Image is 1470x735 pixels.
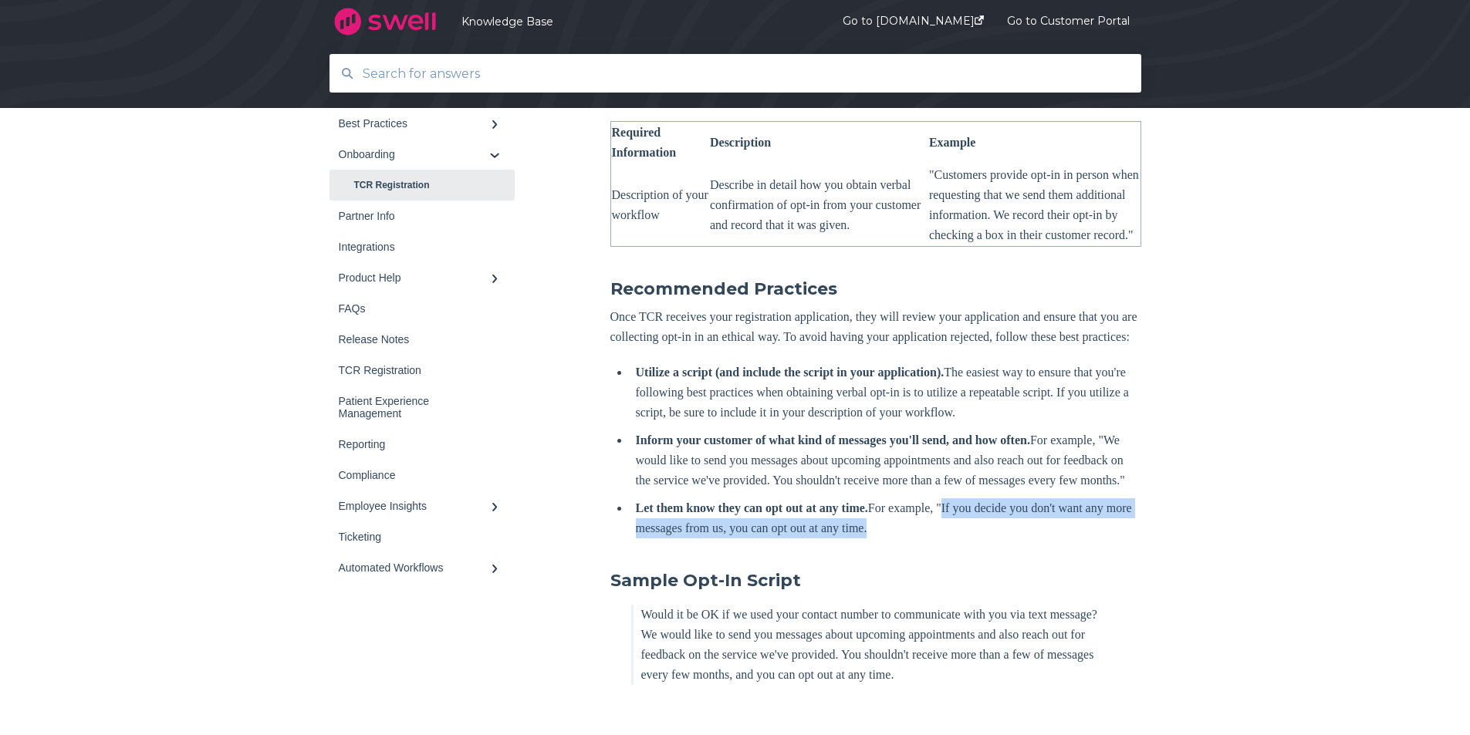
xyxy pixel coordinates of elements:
[329,231,515,262] a: Integrations
[630,498,1141,538] li: For example, "If you decide you don't want any more messages from us, you can opt out at any time.
[329,552,515,583] a: Automated Workflows
[329,108,515,139] a: Best Practices
[461,15,796,29] a: Knowledge Base
[329,170,515,201] a: TCR Registration
[929,136,975,149] strong: Example
[339,500,490,512] div: Employee Insights
[329,324,515,355] a: Release Notes
[339,210,490,222] div: Partner Info
[339,333,490,346] div: Release Notes
[339,395,490,420] div: Patient Experience Management
[329,386,515,429] a: Patient Experience Management
[339,531,490,543] div: Ticketing
[339,469,490,481] div: Compliance
[636,433,1030,447] strong: Inform your customer of what kind of messages you'll send, and how often.
[339,561,490,574] div: Automated Workflows
[329,521,515,552] a: Ticketing
[641,605,1110,685] p: Would it be OK if we used your contact number to communicate with you via text message? We would ...
[329,201,515,231] a: Partner Info
[610,164,709,247] td: Description of your workflow
[612,126,677,159] strong: Required Information
[329,293,515,324] a: FAQs
[610,569,1141,592] h3: Sample Opt-In Script
[329,2,441,41] img: company logo
[339,271,490,284] div: Product Help
[329,491,515,521] a: Employee Insights
[630,430,1141,491] li: For example, "We would like to send you messages about upcoming appointments and also reach out f...
[353,57,1118,90] input: Search for answers
[329,139,515,170] a: Onboarding
[339,148,490,160] div: Onboarding
[329,429,515,460] a: Reporting
[329,460,515,491] a: Compliance
[636,501,868,514] strong: Let them know they can opt out at any time.
[339,364,490,376] div: TCR Registration
[339,438,490,450] div: Reporting
[636,366,945,379] strong: Utilize a script (and include the script in your application).
[610,307,1141,347] p: Once TCR receives your registration application, they will review your application and ensure tha...
[630,362,1141,423] li: The easiest way to ensure that you're following best practices when obtaining verbal opt-in is to...
[329,355,515,386] a: TCR Registration
[339,302,490,315] div: FAQs
[329,262,515,293] a: Product Help
[339,241,490,253] div: Integrations
[610,278,1141,301] h3: Recommended Practices
[928,164,1141,247] td: "Customers provide opt-in in person when requesting that we send them additional information. We ...
[710,136,771,149] strong: Description
[339,117,490,130] div: Best Practices
[709,164,928,247] td: Describe in detail how you obtain verbal confirmation of opt-in from your customer and record tha...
